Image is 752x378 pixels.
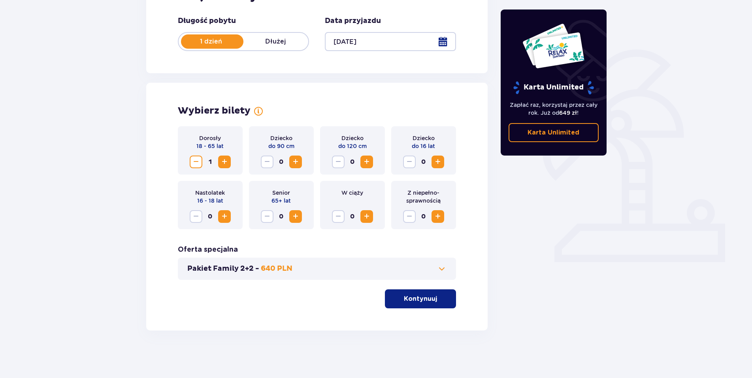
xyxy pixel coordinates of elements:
[270,134,292,142] p: Dziecko
[404,294,437,303] p: Kontynuuj
[199,134,221,142] p: Dorosły
[204,156,217,168] span: 1
[178,105,251,117] h2: Wybierz bilety
[360,156,373,168] button: Zwiększ
[332,210,345,223] button: Zmniejsz
[403,210,416,223] button: Zmniejsz
[178,245,238,255] h3: Oferta specjalna
[179,37,243,46] p: 1 dzień
[332,156,345,168] button: Zmniejsz
[272,189,290,197] p: Senior
[509,123,599,142] a: Karta Unlimited
[190,156,202,168] button: Zmniejsz
[509,101,599,117] p: Zapłać raz, korzystaj przez cały rok. Już od !
[218,210,231,223] button: Zwiększ
[513,81,595,95] p: Karta Unlimited
[346,210,359,223] span: 0
[417,156,430,168] span: 0
[218,156,231,168] button: Zwiększ
[559,110,577,116] span: 649 zł
[385,289,456,308] button: Kontynuuj
[417,210,430,223] span: 0
[187,264,259,274] p: Pakiet Family 2+2 -
[341,134,364,142] p: Dziecko
[346,156,359,168] span: 0
[261,264,292,274] p: 640 PLN
[528,128,579,137] p: Karta Unlimited
[268,142,294,150] p: do 90 cm
[196,142,224,150] p: 18 - 65 lat
[289,156,302,168] button: Zwiększ
[432,210,444,223] button: Zwiększ
[341,189,363,197] p: W ciąży
[432,156,444,168] button: Zwiększ
[195,189,225,197] p: Nastolatek
[197,197,223,205] p: 16 - 18 lat
[190,210,202,223] button: Zmniejsz
[261,156,273,168] button: Zmniejsz
[187,264,447,274] button: Pakiet Family 2+2 -640 PLN
[289,210,302,223] button: Zwiększ
[204,210,217,223] span: 0
[275,156,288,168] span: 0
[325,16,381,26] p: Data przyjazdu
[178,16,236,26] p: Długość pobytu
[413,134,435,142] p: Dziecko
[275,210,288,223] span: 0
[398,189,450,205] p: Z niepełno­sprawnością
[338,142,367,150] p: do 120 cm
[360,210,373,223] button: Zwiększ
[243,37,308,46] p: Dłużej
[271,197,291,205] p: 65+ lat
[261,210,273,223] button: Zmniejsz
[412,142,435,150] p: do 16 lat
[403,156,416,168] button: Zmniejsz
[522,23,585,69] img: Dwie karty całoroczne do Suntago z napisem 'UNLIMITED RELAX', na białym tle z tropikalnymi liśćmi...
